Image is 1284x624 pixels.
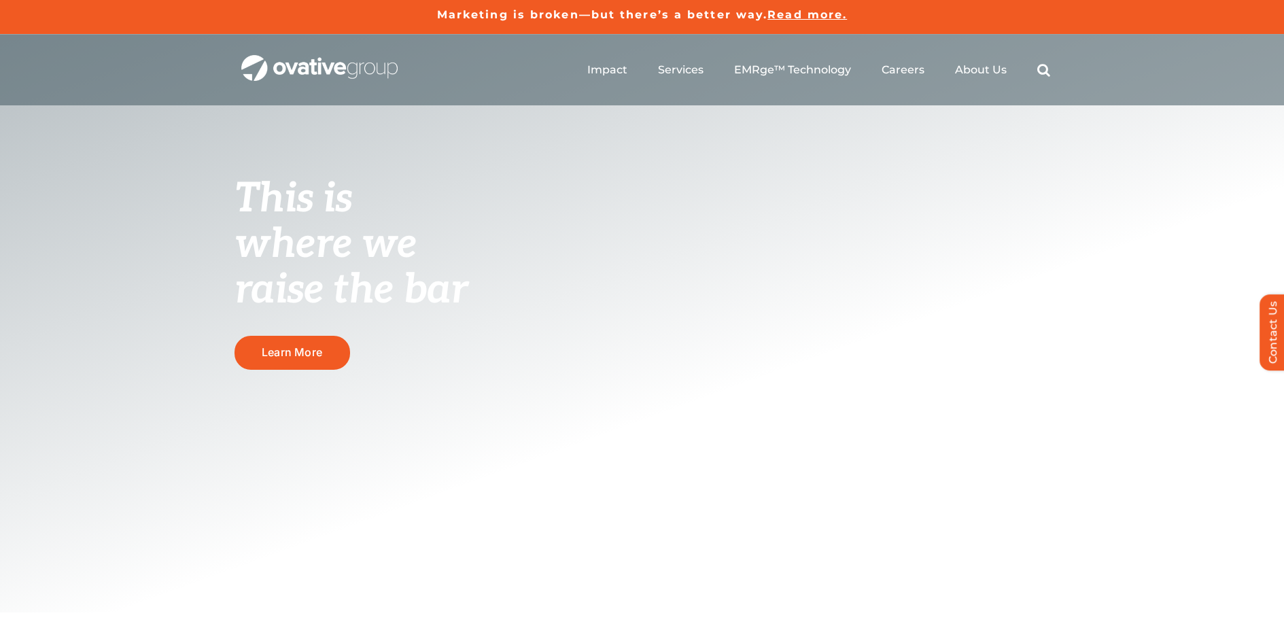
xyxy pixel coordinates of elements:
a: OG_Full_horizontal_WHT [241,54,398,67]
span: This is [235,175,353,224]
a: About Us [955,63,1007,77]
a: Learn More [235,336,350,369]
a: EMRge™ Technology [734,63,851,77]
a: Marketing is broken—but there’s a better way. [437,8,768,21]
span: Learn More [262,346,322,359]
a: Careers [882,63,924,77]
nav: Menu [587,48,1050,92]
a: Read more. [767,8,847,21]
a: Impact [587,63,627,77]
a: Services [658,63,704,77]
span: where we raise the bar [235,220,468,315]
a: Search [1037,63,1050,77]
